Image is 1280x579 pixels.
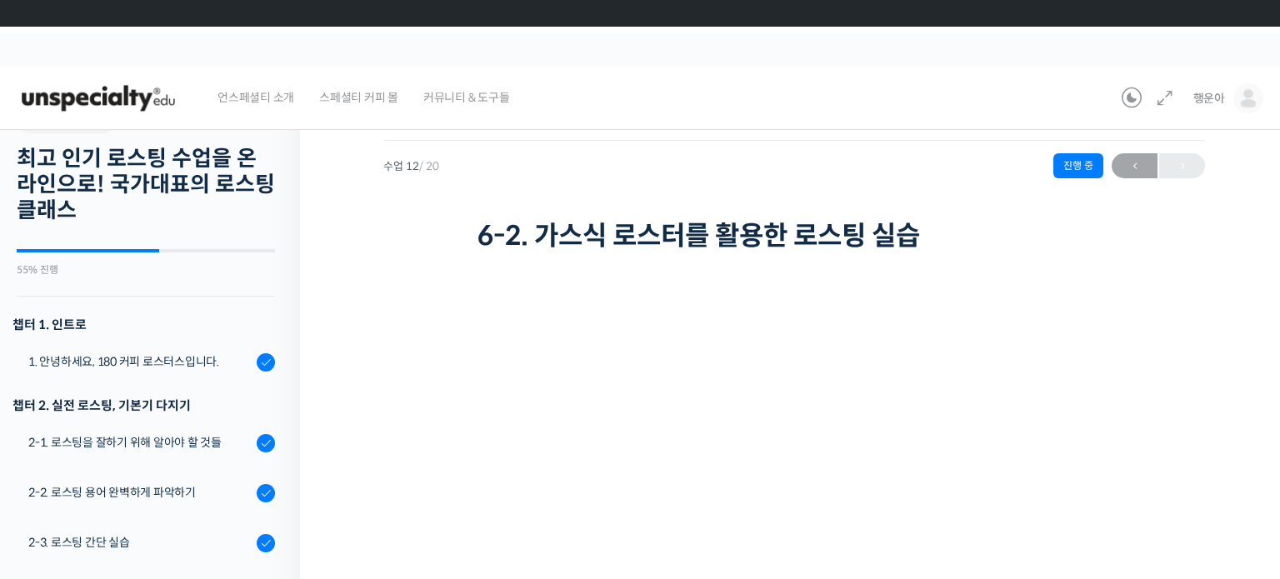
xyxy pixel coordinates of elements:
span: / 20 [419,159,439,173]
div: 2-2. 로스팅 용어 완벽하게 파악하기 [28,483,252,502]
span: 수업 12 [383,161,439,172]
div: 챕터 2. 실전 로스팅, 기본기 다지기 [12,394,275,417]
span: ← [1112,155,1157,177]
a: 언스페셜티 소개 [209,67,302,130]
h3: 챕터 1. 인트로 [12,313,275,336]
h1: 6-2. 가스식 로스터를 활용한 로스팅 실습 [477,220,1111,252]
span: 커뮤니티 & 도구들 [423,66,510,129]
span: 행운아 [1193,91,1225,106]
div: 2-1. 로스팅을 잘하기 위해 알아야 할 것들 [28,433,252,452]
a: ←이전 [1112,153,1157,178]
div: 진행 중 [1053,153,1103,178]
div: 55% 진행 [17,265,275,275]
span: 스페셜티 커피 몰 [319,66,398,129]
a: 스페셜티 커피 몰 [311,67,407,130]
h2: 최고 인기 로스팅 수업을 온라인으로! 국가대표의 로스팅 클래스 [17,146,275,224]
div: 1. 안녕하세요, 180 커피 로스터스입니다. [28,352,252,371]
a: 커뮤니티 & 도구들 [415,67,518,130]
div: 2-3. 로스팅 간단 실습 [28,533,252,552]
span: 언스페셜티 소개 [217,66,294,129]
a: 행운아 [1193,67,1263,130]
